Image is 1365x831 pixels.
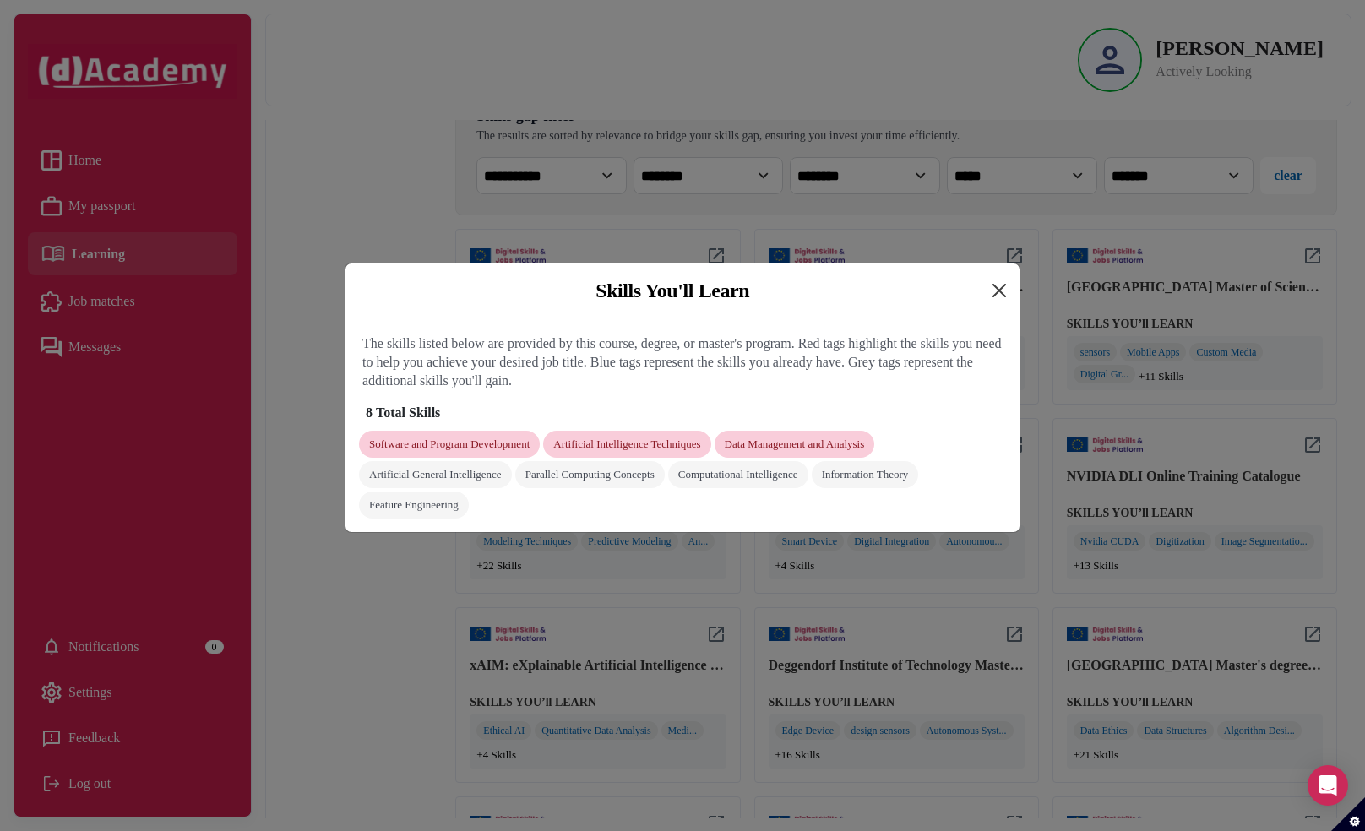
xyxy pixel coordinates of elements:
[359,277,986,304] div: Skills You'll Learn
[369,498,459,512] div: Feature Engineering
[986,277,1013,304] button: Close
[369,468,502,481] div: Artificial General Intelligence
[525,468,655,481] div: Parallel Computing Concepts
[369,437,530,451] div: Software and Program Development
[366,405,373,420] strong: 8
[822,468,909,481] div: Information Theory
[553,437,700,451] div: Artificial Intelligence Techniques
[376,405,440,421] h6: Total Skills
[359,331,1006,394] div: The skills listed below are provided by this course, degree, or master's program. Red tags highli...
[678,468,798,481] div: Computational Intelligence
[725,437,865,451] div: Data Management and Analysis
[1331,797,1365,831] button: Set cookie preferences
[1308,765,1348,806] div: Open Intercom Messenger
